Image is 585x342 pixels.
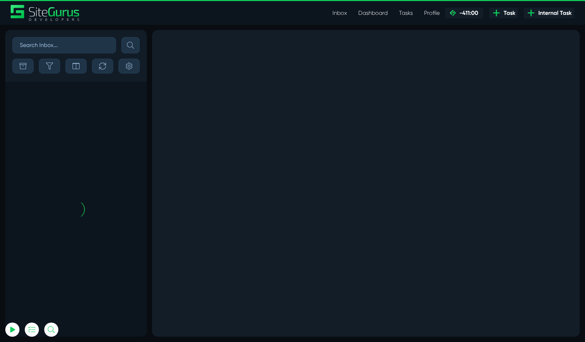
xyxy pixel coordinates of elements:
input: Search Inbox... [12,37,116,53]
a: Profile [418,6,445,20]
span: Task [501,9,515,17]
a: Internal Task [524,8,574,18]
a: Inbox [327,6,353,20]
a: SiteGurus [11,5,80,21]
span: Internal Task [535,9,572,17]
a: Dashboard [353,6,393,20]
span: -411:00 [457,10,478,16]
a: -411:00 [445,8,483,18]
a: Tasks [393,6,418,20]
a: Task [489,8,518,18]
img: Sitegurus Logo [11,5,80,21]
